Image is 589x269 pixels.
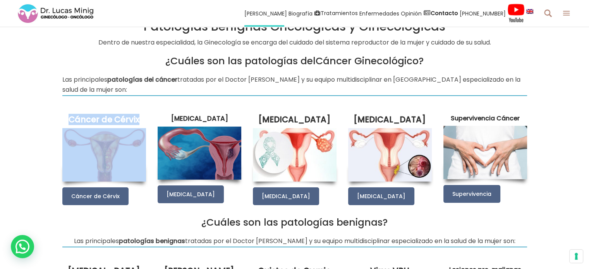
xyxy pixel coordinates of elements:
span: Tratamientos [321,9,358,18]
span: Supervivencia [452,190,491,198]
button: Sus preferencias de consentimiento para tecnologías de seguimiento [570,250,583,263]
span: [MEDICAL_DATA] [357,192,405,200]
h2: ¿Cuáles son las patologías benignas? [62,217,527,228]
span: [PERSON_NAME] [244,9,287,18]
span: Cáncer de Cérvix [71,192,120,200]
img: Cáncer de Cérvix [62,128,146,181]
img: Videos Youtube Ginecología [507,3,525,23]
img: Cáncer de Vagina [348,128,432,181]
a: Cáncer de Cérvix [62,187,129,205]
strong: patologías del cáncer [107,75,177,84]
a: Supervivencia [443,185,500,203]
span: Opinión [401,9,422,18]
a: [MEDICAL_DATA] [171,114,228,123]
strong: Contacto [431,9,458,17]
strong: patologías benignas [119,236,185,245]
h2: ¿Cuáles son las patologías del ? [62,55,527,67]
a: [MEDICAL_DATA] [354,114,426,125]
img: Cáncer de Endometrio [158,127,241,180]
p: Dentro de nuestra especialidad, la Ginecología se encarga del cuidado del sistema reproductor de ... [62,38,527,48]
span: [PHONE_NUMBER] [460,9,506,18]
a: [MEDICAL_DATA] [158,185,224,203]
a: Cáncer de Cérvix [69,114,139,125]
a: Cáncer Ginecológico [316,54,419,68]
span: Biografía [288,9,313,18]
img: Supervivencia-del-cáncer [443,126,527,179]
span: [MEDICAL_DATA] [262,192,310,200]
p: Las principales tratadas por el Doctor [PERSON_NAME] y su equipo multidisciplinar en [GEOGRAPHIC_... [62,75,527,95]
a: [MEDICAL_DATA] [348,187,414,205]
span: [MEDICAL_DATA] [167,190,215,198]
span: Enfermedades [359,9,399,18]
a: [MEDICAL_DATA] [253,187,319,205]
a: Supervivencia Cáncer [451,114,520,123]
h1: Patologías Benignas Oncológicas y Ginecológicas [62,19,527,34]
img: language english [526,9,533,14]
a: [MEDICAL_DATA] [258,114,331,125]
p: Las principales tratadas por el Doctor [PERSON_NAME] y su equipo multidisciplinar especializado e... [62,236,527,246]
img: Cáncer de Ovario [253,128,337,181]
